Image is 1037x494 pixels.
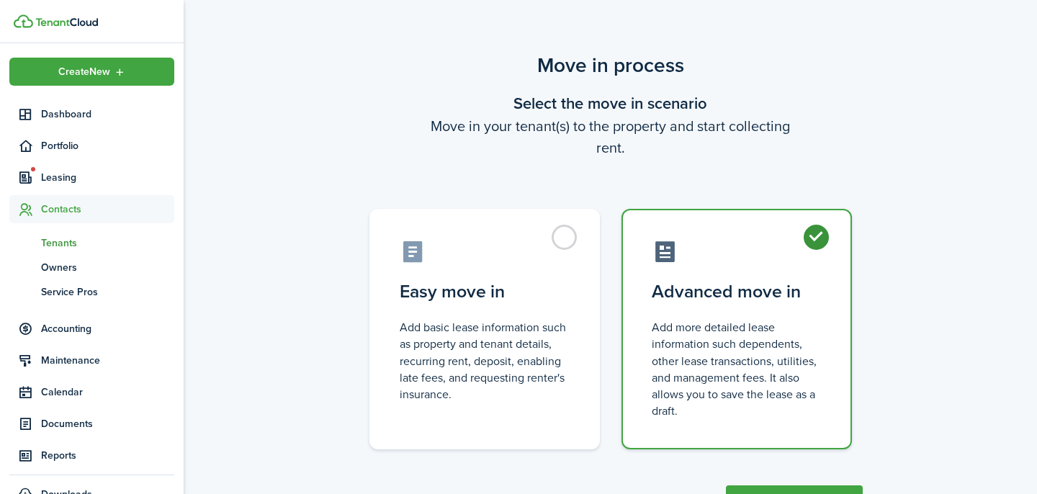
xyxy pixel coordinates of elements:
control-radio-card-title: Advanced move in [652,279,822,305]
img: TenantCloud [14,14,33,28]
button: Open menu [9,58,174,86]
span: Create New [58,67,110,77]
img: TenantCloud [35,18,98,27]
a: Dashboard [9,100,174,128]
control-radio-card-description: Add more detailed lease information such dependents, other lease transactions, utilities, and man... [652,319,822,419]
span: Tenants [41,235,174,251]
span: Accounting [41,321,174,336]
a: Service Pros [9,279,174,304]
control-radio-card-description: Add basic lease information such as property and tenant details, recurring rent, deposit, enablin... [400,319,570,403]
span: Dashboard [41,107,174,122]
wizard-step-header-description: Move in your tenant(s) to the property and start collecting rent. [359,115,863,158]
span: Owners [41,260,174,275]
span: Service Pros [41,284,174,300]
span: Documents [41,416,174,431]
a: Tenants [9,230,174,255]
span: Portfolio [41,138,174,153]
span: Reports [41,448,174,463]
a: Reports [9,441,174,470]
scenario-title: Move in process [359,50,863,81]
span: Calendar [41,385,174,400]
span: Contacts [41,202,174,217]
span: Maintenance [41,353,174,368]
control-radio-card-title: Easy move in [400,279,570,305]
wizard-step-header-title: Select the move in scenario [359,91,863,115]
span: Leasing [41,170,174,185]
a: Owners [9,255,174,279]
